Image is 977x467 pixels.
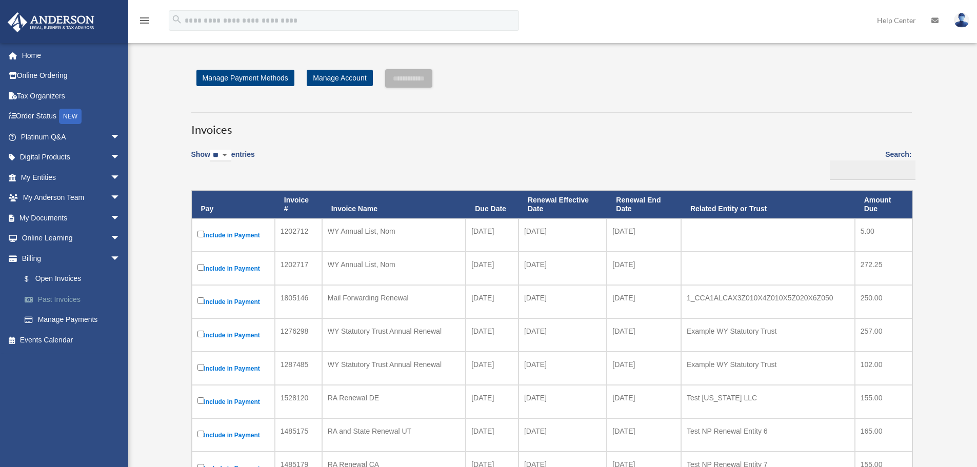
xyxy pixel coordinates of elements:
a: My Anderson Teamarrow_drop_down [7,188,136,208]
div: WY Statutory Trust Annual Renewal [328,357,461,372]
a: Platinum Q&Aarrow_drop_down [7,127,136,147]
img: User Pic [954,13,969,28]
td: [DATE] [519,285,607,318]
td: [DATE] [519,418,607,452]
span: arrow_drop_down [110,167,131,188]
label: Show entries [191,148,255,172]
td: 1287485 [275,352,322,385]
th: Invoice Name: activate to sort column ascending [322,191,466,218]
td: [DATE] [466,418,519,452]
span: arrow_drop_down [110,147,131,168]
input: Search: [830,160,915,180]
td: [DATE] [466,285,519,318]
td: 165.00 [855,418,912,452]
i: search [171,14,183,25]
td: 1528120 [275,385,322,418]
td: [DATE] [519,352,607,385]
td: Test [US_STATE] LLC [681,385,855,418]
a: Manage Account [307,70,372,86]
input: Include in Payment [197,431,204,437]
td: [DATE] [607,218,681,252]
td: 1202712 [275,218,322,252]
span: arrow_drop_down [110,248,131,269]
td: [DATE] [607,385,681,418]
label: Include in Payment [197,295,269,308]
td: 1_CCA1ALCAX3Z010X4Z010X5Z020X6Z050 [681,285,855,318]
td: 102.00 [855,352,912,385]
a: Online Ordering [7,66,136,86]
td: 257.00 [855,318,912,352]
span: arrow_drop_down [110,188,131,209]
div: WY Annual List, Nom [328,257,461,272]
a: Order StatusNEW [7,106,136,127]
label: Include in Payment [197,262,269,275]
input: Include in Payment [197,297,204,304]
span: $ [30,273,35,286]
td: 272.25 [855,252,912,285]
i: menu [138,14,151,27]
td: [DATE] [519,385,607,418]
input: Include in Payment [197,397,204,404]
td: 5.00 [855,218,912,252]
a: Online Learningarrow_drop_down [7,228,136,249]
label: Include in Payment [197,429,269,441]
a: Billingarrow_drop_down [7,248,136,269]
a: Tax Organizers [7,86,136,106]
th: Pay: activate to sort column descending [192,191,275,218]
input: Include in Payment [197,264,204,271]
a: My Documentsarrow_drop_down [7,208,136,228]
td: [DATE] [466,218,519,252]
td: [DATE] [519,252,607,285]
td: [DATE] [607,252,681,285]
td: Example WY Statutory Trust [681,352,855,385]
label: Include in Payment [197,329,269,341]
a: menu [138,18,151,27]
td: [DATE] [519,318,607,352]
div: NEW [59,109,82,124]
th: Invoice #: activate to sort column ascending [275,191,322,218]
td: 1805146 [275,285,322,318]
td: 1202717 [275,252,322,285]
div: RA and State Renewal UT [328,424,461,438]
td: [DATE] [607,418,681,452]
a: Manage Payments [14,310,136,330]
span: arrow_drop_down [110,228,131,249]
a: My Entitiesarrow_drop_down [7,167,136,188]
h3: Invoices [191,112,912,138]
th: Amount Due: activate to sort column ascending [855,191,912,218]
div: Mail Forwarding Renewal [328,291,461,305]
input: Include in Payment [197,331,204,337]
td: [DATE] [519,218,607,252]
td: [DATE] [607,318,681,352]
th: Renewal End Date: activate to sort column ascending [607,191,681,218]
div: RA Renewal DE [328,391,461,405]
input: Include in Payment [197,231,204,237]
td: Test NP Renewal Entity 6 [681,418,855,452]
label: Include in Payment [197,362,269,375]
td: Example WY Statutory Trust [681,318,855,352]
span: arrow_drop_down [110,208,131,229]
td: 250.00 [855,285,912,318]
th: Related Entity or Trust: activate to sort column ascending [681,191,855,218]
th: Renewal Effective Date: activate to sort column ascending [519,191,607,218]
input: Include in Payment [197,364,204,371]
td: [DATE] [607,285,681,318]
td: [DATE] [466,352,519,385]
th: Due Date: activate to sort column ascending [466,191,519,218]
img: Anderson Advisors Platinum Portal [5,12,97,32]
div: WY Annual List, Nom [328,224,461,238]
a: Manage Payment Methods [196,70,294,86]
a: $Open Invoices [14,269,131,290]
td: [DATE] [466,252,519,285]
select: Showentries [210,150,231,161]
a: Digital Productsarrow_drop_down [7,147,136,168]
td: [DATE] [466,385,519,418]
label: Include in Payment [197,395,269,408]
span: arrow_drop_down [110,127,131,148]
td: 155.00 [855,385,912,418]
td: [DATE] [607,352,681,385]
a: Events Calendar [7,330,136,350]
a: Home [7,45,136,66]
a: Past Invoices [14,289,136,310]
label: Search: [826,148,912,180]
